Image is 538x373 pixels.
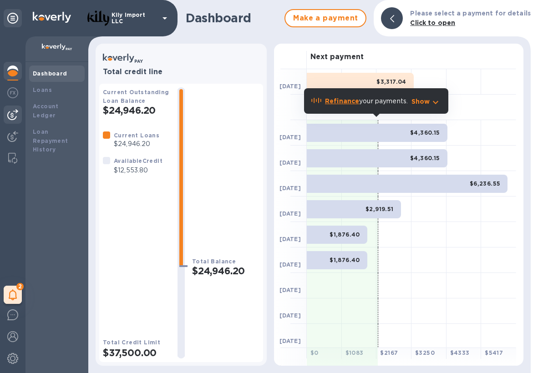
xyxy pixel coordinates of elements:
[376,78,406,85] b: $3,317.04
[279,287,301,293] b: [DATE]
[380,349,398,356] b: $ 2167
[310,53,364,61] h3: Next payment
[293,13,358,24] span: Make a payment
[16,283,24,290] span: 2
[33,12,71,23] img: Logo
[103,347,170,358] h2: $37,500.00
[279,312,301,319] b: [DATE]
[365,206,394,212] b: $2,919.51
[325,97,359,105] b: Refinance
[112,12,157,25] p: Kily Import LLC
[279,185,301,192] b: [DATE]
[279,261,301,268] b: [DATE]
[279,159,301,166] b: [DATE]
[103,89,169,104] b: Current Outstanding Loan Balance
[485,349,503,356] b: $ 5417
[279,210,301,217] b: [DATE]
[284,9,366,27] button: Make a payment
[186,11,280,25] h1: Dashboard
[114,132,159,139] b: Current Loans
[325,96,408,106] p: your payments.
[114,166,162,175] p: $12,553.80
[330,257,360,263] b: $1,876.40
[33,86,52,93] b: Loans
[279,134,301,141] b: [DATE]
[410,129,440,136] b: $4,360.15
[330,231,360,238] b: $1,876.40
[411,97,430,106] p: Show
[279,236,301,242] b: [DATE]
[450,349,470,356] b: $ 4333
[279,338,301,344] b: [DATE]
[470,180,501,187] b: $6,236.55
[114,139,159,149] p: $24,946.20
[192,265,259,277] h2: $24,946.20
[103,68,259,76] h3: Total credit line
[410,10,531,17] b: Please select a payment for details
[103,339,160,346] b: Total Credit Limit
[410,155,440,161] b: $4,360.15
[410,19,455,26] b: Click to open
[33,128,68,153] b: Loan Repayment History
[103,105,170,116] h2: $24,946.20
[114,157,162,164] b: Available Credit
[33,103,59,119] b: Account Ledger
[192,258,236,265] b: Total Balance
[33,70,67,77] b: Dashboard
[279,83,301,90] b: [DATE]
[7,87,18,98] img: Foreign exchange
[415,349,435,356] b: $ 3250
[411,97,441,106] button: Show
